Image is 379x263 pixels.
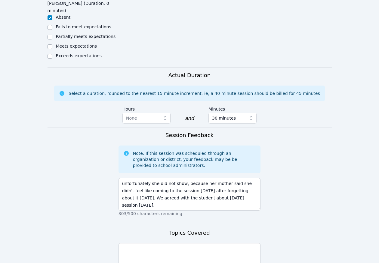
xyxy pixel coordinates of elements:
span: 30 minutes [212,114,236,122]
button: None [122,113,171,124]
div: Note: If this session was scheduled through an organization or district, your feedback may be be ... [133,150,256,168]
label: Meets expectations [56,44,97,49]
label: Hours [122,104,171,113]
label: Fails to meet expectations [56,24,111,29]
div: Select a duration, rounded to the nearest 15 minute increment; ie, a 40 minute session should be ... [69,90,320,96]
button: 30 minutes [208,113,257,124]
label: Exceeds expectations [56,53,102,58]
label: Minutes [208,104,257,113]
h3: Actual Duration [168,71,211,80]
div: and [185,115,194,122]
label: Partially meets expectations [56,34,116,39]
h3: Session Feedback [165,131,214,139]
span: None [126,116,137,121]
h3: Topics Covered [169,229,210,237]
p: 303/500 characters remaining [119,211,261,217]
textarea: unfortunately she did not show, because her mother said she didn't feel like coming to the sessio... [119,178,261,211]
label: Absent [56,15,71,20]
